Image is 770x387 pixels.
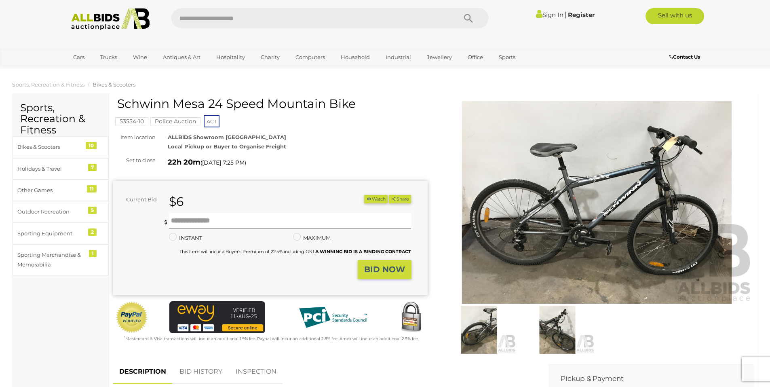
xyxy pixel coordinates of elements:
[117,97,426,110] h1: Schwinn Mesa 24 Speed Mountain Bike
[115,301,148,334] img: Official PayPal Seal
[494,51,521,64] a: Sports
[86,142,97,149] div: 10
[169,194,184,209] strong: $6
[17,250,84,269] div: Sporting Merchandise & Memorabilia
[565,10,567,19] span: |
[358,260,411,279] button: BID NOW
[68,51,90,64] a: Cars
[115,117,148,125] mark: 53554-10
[293,301,373,334] img: PCI DSS compliant
[115,118,148,125] a: 53554-10
[150,118,200,125] a: Police Auction
[364,264,405,274] strong: BID NOW
[88,164,97,171] div: 7
[395,301,427,334] img: Secured by Rapid SSL
[150,117,200,125] mark: Police Auction
[128,51,152,64] a: Wine
[364,195,388,203] button: Watch
[335,51,375,64] a: Household
[255,51,285,64] a: Charity
[669,54,700,60] b: Contact Us
[646,8,704,24] a: Sell with us
[12,244,109,275] a: Sporting Merchandise & Memorabilia 1
[20,102,101,136] h2: Sports, Recreation & Fitness
[173,360,228,384] a: BID HISTORY
[168,134,286,140] strong: ALLBIDS Showroom [GEOGRAPHIC_DATA]
[422,51,457,64] a: Jewellery
[211,51,250,64] a: Hospitality
[200,159,246,166] span: ( )
[442,306,516,354] img: Schwinn Mesa 24 Speed Mountain Bike
[17,207,84,216] div: Outdoor Recreation
[440,101,754,304] img: Schwinn Mesa 24 Speed Mountain Bike
[380,51,416,64] a: Industrial
[107,133,162,142] div: Item location
[12,223,109,244] a: Sporting Equipment 2
[389,195,411,203] button: Share
[113,360,172,384] a: DESCRIPTION
[87,185,97,192] div: 11
[17,142,84,152] div: Bikes & Scooters
[12,81,84,88] a: Sports, Recreation & Fitness
[168,158,200,167] strong: 22h 20m
[169,233,202,243] label: INSTANT
[520,306,595,354] img: Schwinn Mesa 24 Speed Mountain Bike
[12,158,109,180] a: Holidays & Travel 7
[67,8,154,30] img: Allbids.com.au
[17,164,84,173] div: Holidays & Travel
[669,53,702,61] a: Contact Us
[168,143,286,150] strong: Local Pickup or Buyer to Organise Freight
[448,8,489,28] button: Search
[68,64,136,77] a: [GEOGRAPHIC_DATA]
[290,51,330,64] a: Computers
[17,186,84,195] div: Other Games
[169,301,265,333] img: eWAY Payment Gateway
[12,136,109,158] a: Bikes & Scooters 10
[202,159,245,166] span: [DATE] 7:25 PM
[107,156,162,165] div: Set to close
[293,233,331,243] label: MAXIMUM
[124,336,419,341] small: Mastercard & Visa transactions will incur an additional 1.9% fee. Paypal will incur an additional...
[315,249,411,254] b: A WINNING BID IS A BINDING CONTRACT
[561,375,730,383] h2: Pickup & Payment
[568,11,595,19] a: Register
[230,360,283,384] a: INSPECTION
[12,180,109,201] a: Other Games 11
[179,249,411,254] small: This Item will incur a Buyer's Premium of 22.5% including GST.
[158,51,206,64] a: Antiques & Art
[95,51,122,64] a: Trucks
[88,228,97,236] div: 2
[12,201,109,222] a: Outdoor Recreation 5
[17,229,84,238] div: Sporting Equipment
[88,207,97,214] div: 5
[93,81,135,88] a: Bikes & Scooters
[462,51,488,64] a: Office
[204,115,219,127] span: ACT
[113,195,163,204] div: Current Bid
[536,11,563,19] a: Sign In
[89,250,97,257] div: 1
[364,195,388,203] li: Watch this item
